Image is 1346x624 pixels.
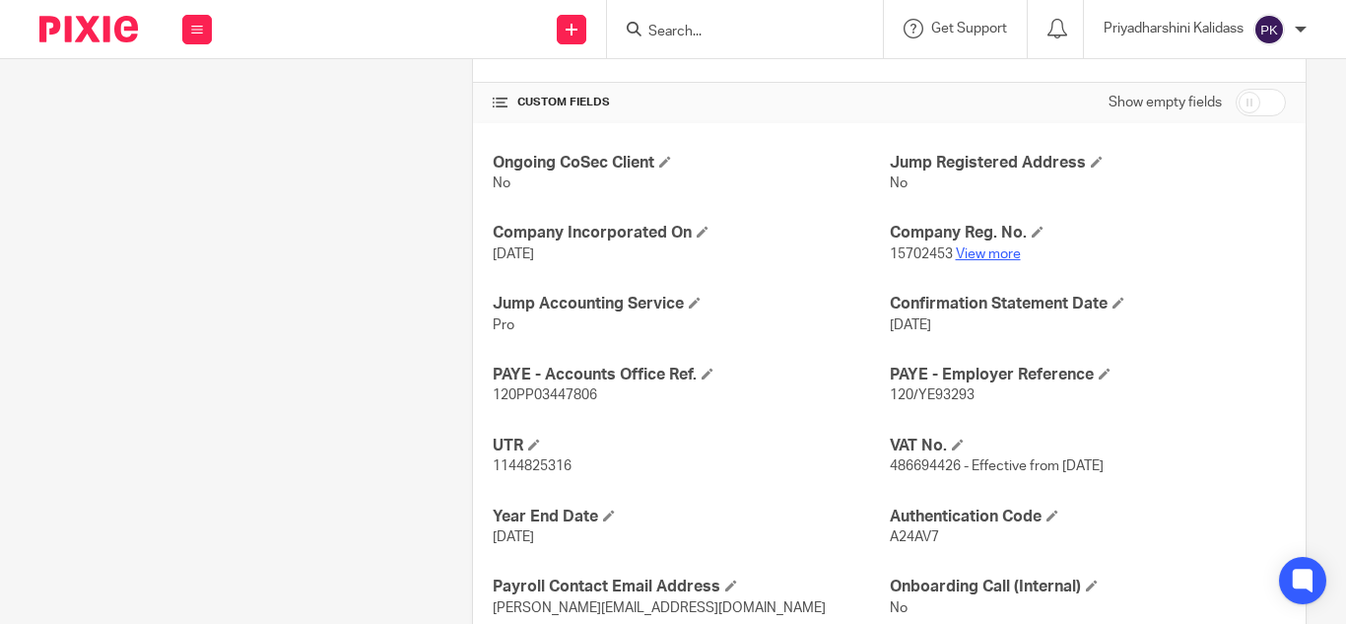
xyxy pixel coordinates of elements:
span: [DATE] [493,247,534,261]
img: Pixie [39,16,138,42]
span: Get Support [931,22,1007,35]
h4: Confirmation Statement Date [890,294,1286,314]
h4: UTR [493,436,889,456]
span: No [890,176,908,190]
h4: Onboarding Call (Internal) [890,577,1286,597]
h4: Ongoing CoSec Client [493,153,889,173]
span: [DATE] [493,530,534,544]
a: View more [956,247,1021,261]
h4: PAYE - Accounts Office Ref. [493,365,889,385]
h4: Company Incorporated On [493,223,889,243]
h4: PAYE - Employer Reference [890,365,1286,385]
h4: Payroll Contact Email Address [493,577,889,597]
h4: Authentication Code [890,507,1286,527]
h4: Jump Registered Address [890,153,1286,173]
span: A24AV7 [890,530,939,544]
span: 120/YE93293 [890,388,975,402]
span: 486694426 - Effective from [DATE] [890,459,1104,473]
h4: Year End Date [493,507,889,527]
span: 120PP03447806 [493,388,597,402]
h4: CUSTOM FIELDS [493,95,889,110]
span: No [493,176,510,190]
input: Search [646,24,824,41]
img: svg%3E [1253,14,1285,45]
span: Pro [493,318,514,332]
p: Priyadharshini Kalidass [1104,19,1244,38]
span: 1144825316 [493,459,572,473]
h4: Company Reg. No. [890,223,1286,243]
h4: VAT No. [890,436,1286,456]
label: Show empty fields [1109,93,1222,112]
span: [DATE] [890,318,931,332]
span: No [890,601,908,615]
h4: Jump Accounting Service [493,294,889,314]
span: 15702453 [890,247,953,261]
span: [PERSON_NAME][EMAIL_ADDRESS][DOMAIN_NAME] [493,601,826,615]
